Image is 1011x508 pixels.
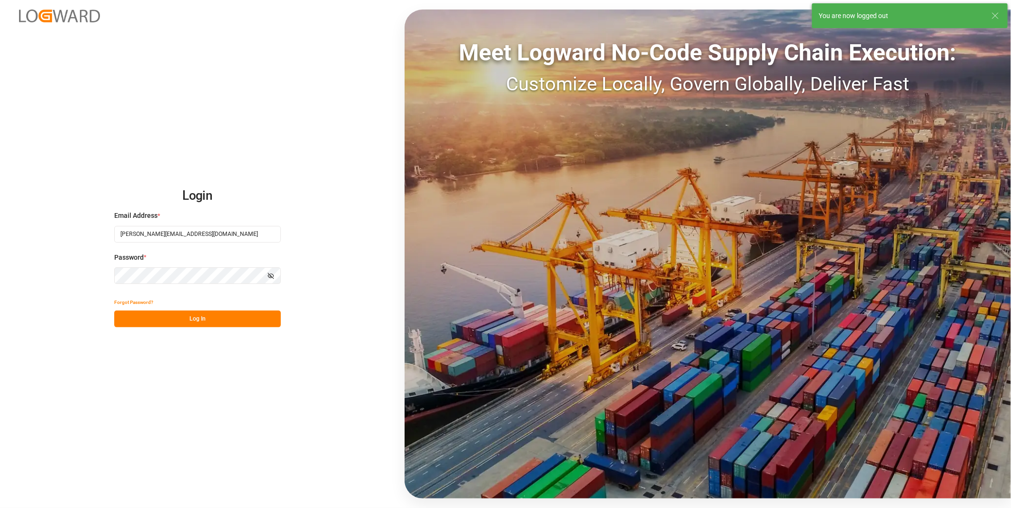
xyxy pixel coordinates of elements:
[819,11,982,21] div: You are now logged out
[114,226,281,243] input: Enter your email
[19,10,100,22] img: Logward_new_orange.png
[405,70,1011,98] div: Customize Locally, Govern Globally, Deliver Fast
[114,253,144,263] span: Password
[405,36,1011,70] div: Meet Logward No-Code Supply Chain Execution:
[114,181,281,211] h2: Login
[114,294,153,311] button: Forgot Password?
[114,211,158,221] span: Email Address
[114,311,281,327] button: Log In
